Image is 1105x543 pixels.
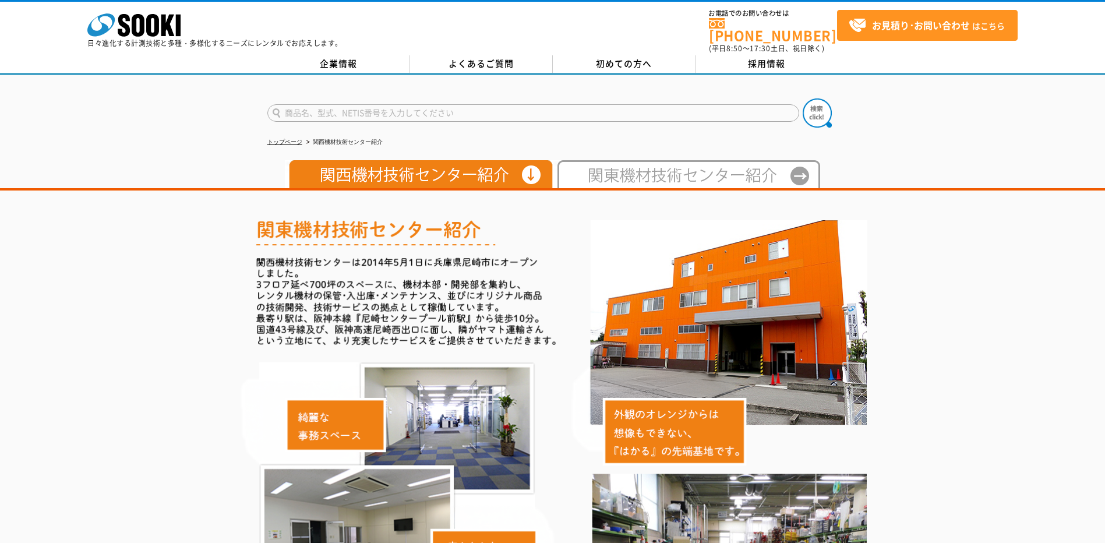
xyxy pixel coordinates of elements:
a: 採用情報 [696,55,838,73]
strong: お見積り･お問い合わせ [872,18,970,32]
span: 8:50 [726,43,743,54]
a: お見積り･お問い合わせはこちら [837,10,1018,41]
a: よくあるご質問 [410,55,553,73]
a: 東日本テクニカルセンター紹介 [553,177,820,186]
img: btn_search.png [803,98,832,128]
span: はこちら [849,17,1005,34]
img: 東日本テクニカルセンター紹介 [553,160,820,188]
span: (平日 ～ 土日、祝日除く) [709,43,824,54]
a: 関西機材技術センター紹介 [285,177,553,186]
li: 関西機材技術センター紹介 [304,136,383,149]
a: [PHONE_NUMBER] [709,18,837,42]
span: 17:30 [750,43,771,54]
a: 初めての方へ [553,55,696,73]
span: お電話でのお問い合わせは [709,10,837,17]
p: 日々進化する計測技術と多種・多様化するニーズにレンタルでお応えします。 [87,40,343,47]
input: 商品名、型式、NETIS番号を入力してください [267,104,799,122]
span: 初めての方へ [596,57,652,70]
img: 関西機材技術センター紹介 [285,160,553,188]
a: 企業情報 [267,55,410,73]
a: トップページ [267,139,302,145]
